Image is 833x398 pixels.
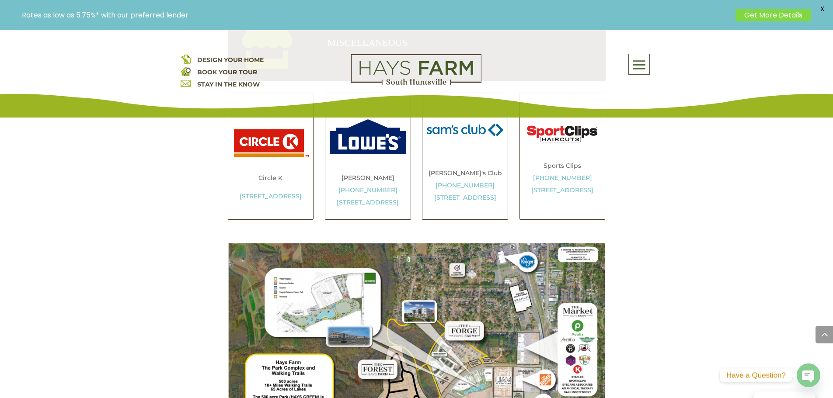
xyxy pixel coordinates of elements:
[531,186,593,194] a: [STREET_ADDRESS]
[181,66,191,76] img: book your home tour
[434,194,496,201] a: [STREET_ADDRESS]
[338,186,397,194] a: [PHONE_NUMBER]
[427,167,503,204] p: [PERSON_NAME]’s Club
[233,172,309,190] p: Circle K
[197,56,264,64] a: DESIGN YOUR HOME
[735,9,811,21] a: Get More Details
[197,80,260,88] a: STAY IN THE KNOW
[436,181,495,189] a: [PHONE_NUMBER]
[351,54,481,85] img: Logo
[533,174,592,182] a: [PHONE_NUMBER]
[337,198,399,206] a: [STREET_ADDRESS]
[22,11,731,19] p: Rates as low as 5.75%* with our preferred lender
[524,159,601,196] p: Sports Clips
[524,121,601,146] img: SPORT CLIPS HAIRCUTS LOGO
[330,119,406,154] img: LowesLogo_RGB
[233,119,309,167] img: Circle-K-Logo
[240,192,302,200] a: [STREET_ADDRESS]
[427,124,503,137] img: Sam's_Club_Logo_2020.svg
[197,68,257,76] a: BOOK YOUR TOUR
[816,2,829,15] span: X
[330,172,406,215] p: [PERSON_NAME]
[181,54,191,64] img: design your home
[351,79,481,87] a: hays farm homes huntsville development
